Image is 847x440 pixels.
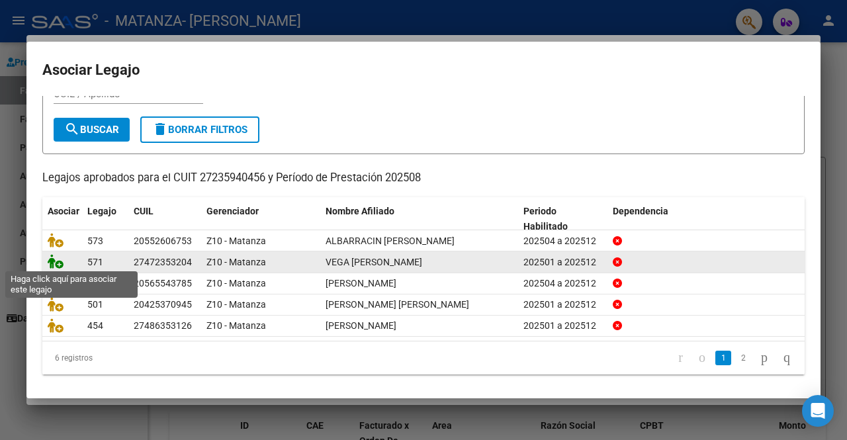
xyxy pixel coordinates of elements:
[735,351,751,365] a: 2
[128,197,201,241] datatable-header-cell: CUIL
[326,278,396,288] span: PERALTA JANO DANILO
[523,206,568,232] span: Periodo Habilitado
[134,255,192,270] div: 27472353204
[87,206,116,216] span: Legajo
[42,341,193,374] div: 6 registros
[206,206,259,216] span: Gerenciador
[87,278,103,288] span: 570
[64,121,80,137] mat-icon: search
[802,395,834,427] div: Open Intercom Messenger
[82,197,128,241] datatable-header-cell: Legajo
[48,206,79,216] span: Asociar
[326,236,455,246] span: ALBARRACIN TAHIEL CEFERINO
[733,347,753,369] li: page 2
[320,197,518,241] datatable-header-cell: Nombre Afiliado
[693,351,711,365] a: go to previous page
[326,299,469,310] span: ZALAZAR ALAN AGUSTIN
[42,58,805,83] h2: Asociar Legajo
[206,278,266,288] span: Z10 - Matanza
[713,347,733,369] li: page 1
[42,197,82,241] datatable-header-cell: Asociar
[152,124,247,136] span: Borrar Filtros
[755,351,774,365] a: go to next page
[87,257,103,267] span: 571
[54,118,130,142] button: Buscar
[206,299,266,310] span: Z10 - Matanza
[134,206,154,216] span: CUIL
[326,257,422,267] span: VEGA DANIELA ABIGAIL
[206,236,266,246] span: Z10 - Matanza
[326,206,394,216] span: Nombre Afiliado
[201,197,320,241] datatable-header-cell: Gerenciador
[523,234,602,249] div: 202504 a 202512
[140,116,259,143] button: Borrar Filtros
[134,234,192,249] div: 20552606753
[523,276,602,291] div: 202504 a 202512
[672,351,689,365] a: go to first page
[523,255,602,270] div: 202501 a 202512
[87,320,103,331] span: 454
[152,121,168,137] mat-icon: delete
[523,318,602,333] div: 202501 a 202512
[42,170,805,187] p: Legajos aprobados para el CUIT 27235940456 y Período de Prestación 202508
[134,318,192,333] div: 27486353126
[134,297,192,312] div: 20425370945
[326,320,396,331] span: IDALGO BRISA RAYEN
[206,320,266,331] span: Z10 - Matanza
[715,351,731,365] a: 1
[87,299,103,310] span: 501
[134,276,192,291] div: 20565543785
[518,197,607,241] datatable-header-cell: Periodo Habilitado
[778,351,796,365] a: go to last page
[523,297,602,312] div: 202501 a 202512
[607,197,805,241] datatable-header-cell: Dependencia
[64,124,119,136] span: Buscar
[613,206,668,216] span: Dependencia
[206,257,266,267] span: Z10 - Matanza
[87,236,103,246] span: 573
